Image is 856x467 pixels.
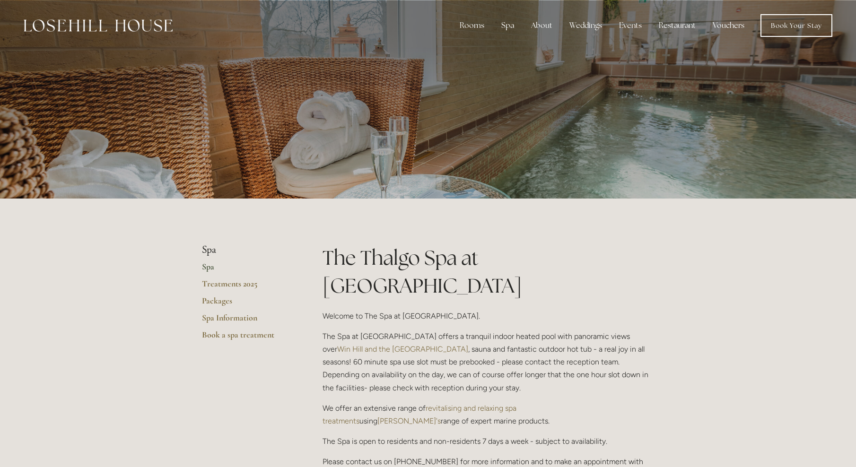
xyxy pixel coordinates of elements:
[452,16,492,35] div: Rooms
[202,278,292,295] a: Treatments 2025
[202,295,292,312] a: Packages
[202,329,292,346] a: Book a spa treatment
[24,19,173,32] img: Losehill House
[760,14,832,37] a: Book Your Stay
[202,312,292,329] a: Spa Information
[524,16,560,35] div: About
[323,244,654,300] h1: The Thalgo Spa at [GEOGRAPHIC_DATA]
[337,345,468,354] a: Win Hill and the [GEOGRAPHIC_DATA]
[202,244,292,256] li: Spa
[323,330,654,394] p: The Spa at [GEOGRAPHIC_DATA] offers a tranquil indoor heated pool with panoramic views over , sau...
[377,416,441,425] a: [PERSON_NAME]'s
[562,16,610,35] div: Weddings
[323,310,654,322] p: Welcome to The Spa at [GEOGRAPHIC_DATA].
[323,402,654,427] p: We offer an extensive range of using range of expert marine products.
[611,16,649,35] div: Events
[705,16,752,35] a: Vouchers
[651,16,703,35] div: Restaurant
[323,435,654,448] p: The Spa is open to residents and non-residents 7 days a week - subject to availability.
[202,261,292,278] a: Spa
[494,16,522,35] div: Spa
